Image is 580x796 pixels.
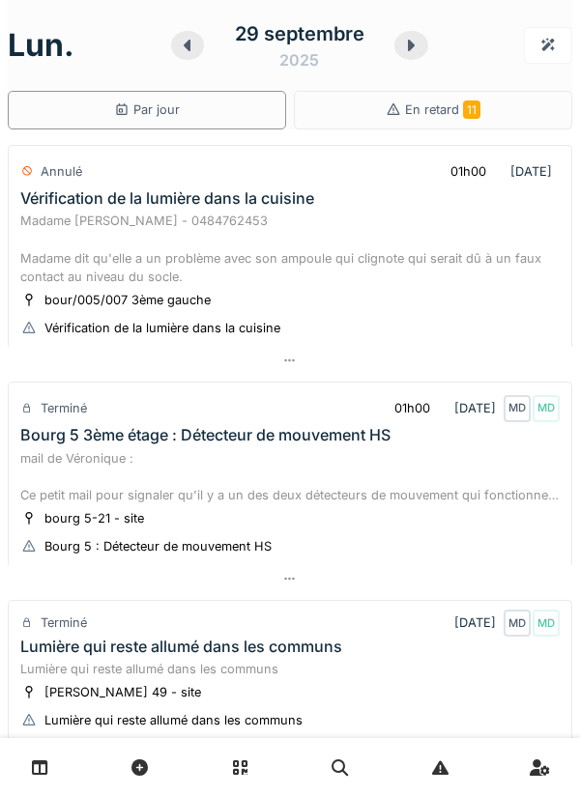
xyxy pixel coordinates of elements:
[463,100,480,119] span: 11
[235,19,364,48] div: 29 septembre
[533,395,560,422] div: MD
[44,711,303,729] div: Lumière qui reste allumé dans les communs
[533,610,560,637] div: MD
[394,399,430,417] div: 01h00
[114,100,180,119] div: Par jour
[20,638,342,656] div: Lumière qui reste allumé dans les communs
[378,390,560,426] div: [DATE]
[20,212,560,286] div: Madame [PERSON_NAME] - 0484762453 Madame dit qu'elle a un problème avec son ampoule qui clignote ...
[279,48,319,71] div: 2025
[41,613,87,632] div: Terminé
[434,154,560,189] div: [DATE]
[450,162,486,181] div: 01h00
[20,426,391,444] div: Bourg 5 3ème étage : Détecteur de mouvement HS
[454,610,560,637] div: [DATE]
[20,449,560,505] div: mail de Véronique : Ce petit mail pour signaler qu'il y a un des deux détecteurs de mouvement qui...
[41,162,82,181] div: Annulé
[44,683,201,701] div: [PERSON_NAME] 49 - site
[405,102,480,117] span: En retard
[504,610,531,637] div: MD
[20,660,560,678] div: Lumière qui reste allumé dans les communs
[44,291,211,309] div: bour/005/007 3ème gauche
[8,27,74,64] h1: lun.
[20,189,314,208] div: Vérification de la lumière dans la cuisine
[41,399,87,417] div: Terminé
[504,395,531,422] div: MD
[44,319,280,337] div: Vérification de la lumière dans la cuisine
[44,537,272,555] div: Bourg 5 : Détecteur de mouvement HS
[44,509,144,527] div: bourg 5-21 - site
